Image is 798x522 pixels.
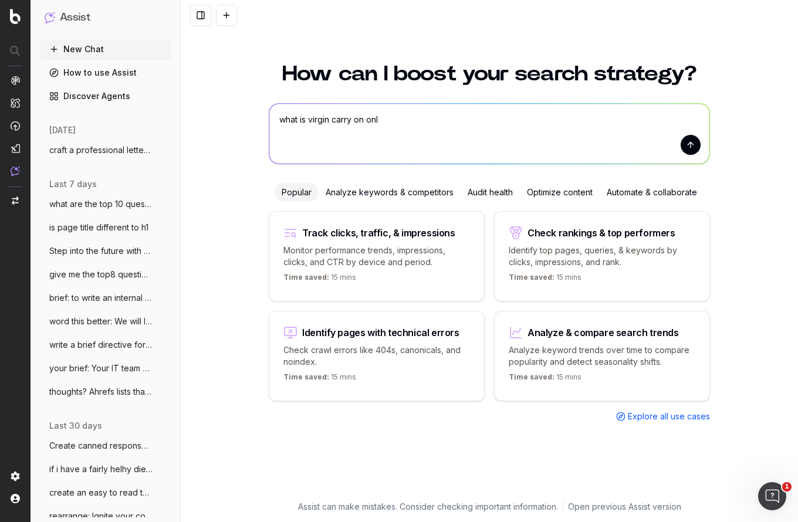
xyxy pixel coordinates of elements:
a: Open previous Assist version [568,501,681,513]
button: thoughts? Ahrefs lists that all non-bran [40,382,171,401]
img: Assist [45,12,55,23]
div: Track clicks, traffic, & impressions [302,228,455,238]
img: Switch project [12,196,19,205]
button: New Chat [40,40,171,59]
img: My account [11,494,20,503]
iframe: Intercom live chat [758,482,786,510]
span: last 7 days [49,178,97,190]
span: is page title different to h1 [49,222,148,233]
span: Explore all use cases [628,411,710,422]
div: Automate & collaborate [600,183,704,202]
button: your brief: Your IT team have limited ce [40,359,171,378]
p: Analyze keyword trends over time to compare popularity and detect seasonality shifts. [509,344,695,368]
span: brief: to write an internal comms update [49,292,153,304]
button: Create canned response to customers/stor [40,436,171,455]
p: Assist can make mistakes. Consider checking important information. [298,501,558,513]
a: Discover Agents [40,87,171,106]
div: Optimize content [520,183,600,202]
textarea: what is virgin carry on on [269,104,709,164]
button: Step into the future with Wi-Fi 7! From [40,242,171,260]
span: word this better: We will look at having [49,316,153,327]
button: brief: to write an internal comms update [40,289,171,307]
div: Identify pages with technical errors [302,328,459,337]
h1: Assist [60,9,90,26]
span: [DATE] [49,124,76,136]
span: give me the top8 questions from this Als [49,269,153,280]
button: give me the top8 questions from this Als [40,265,171,284]
span: 1 [782,482,792,492]
div: Analyze keywords & competitors [319,183,461,202]
span: what are the top 10 questions that shoul [49,198,153,210]
button: is page title different to h1 [40,218,171,237]
p: 15 mins [509,273,581,287]
button: Assist [45,9,167,26]
img: Assist [11,166,20,176]
span: Step into the future with Wi-Fi 7! From [49,245,153,257]
span: Time saved: [509,273,554,282]
p: Check crawl errors like 404s, canonicals, and noindex. [283,344,470,368]
h1: How can I boost your search strategy? [269,63,710,84]
p: Monitor performance trends, impressions, clicks, and CTR by device and period. [283,245,470,268]
button: write a brief directive for a staff memb [40,335,171,354]
img: Setting [11,472,20,481]
div: Audit health [461,183,520,202]
a: How to use Assist [40,63,171,82]
button: if i have a fairly helhy diet is one act [40,460,171,479]
span: write a brief directive for a staff memb [49,339,153,351]
span: Time saved: [509,372,554,381]
p: 15 mins [283,372,356,387]
button: what are the top 10 questions that shoul [40,195,171,213]
img: Activation [11,121,20,131]
img: Intelligence [11,98,20,108]
div: Popular [275,183,319,202]
button: word this better: We will look at having [40,312,171,331]
span: if i have a fairly helhy diet is one act [49,463,153,475]
p: 15 mins [283,273,356,287]
span: Time saved: [283,273,329,282]
img: Botify logo [10,9,21,24]
span: your brief: Your IT team have limited ce [49,362,153,374]
span: Create canned response to customers/stor [49,440,153,452]
span: thoughts? Ahrefs lists that all non-bran [49,386,153,398]
span: rearrange: Ignite your cooking potential [49,510,153,522]
p: 15 mins [509,372,581,387]
button: create an easy to read table that outlin [40,483,171,502]
img: Studio [11,144,20,153]
div: Analyze & compare search trends [528,328,679,337]
div: Check rankings & top performers [528,228,675,238]
span: create an easy to read table that outlin [49,487,153,499]
span: last 30 days [49,420,102,432]
span: craft a professional letter for chargepb [49,144,153,156]
span: Time saved: [283,372,329,381]
a: Explore all use cases [616,411,710,422]
p: Identify top pages, queries, & keywords by clicks, impressions, and rank. [509,245,695,268]
img: Analytics [11,76,20,85]
button: craft a professional letter for chargepb [40,141,171,160]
